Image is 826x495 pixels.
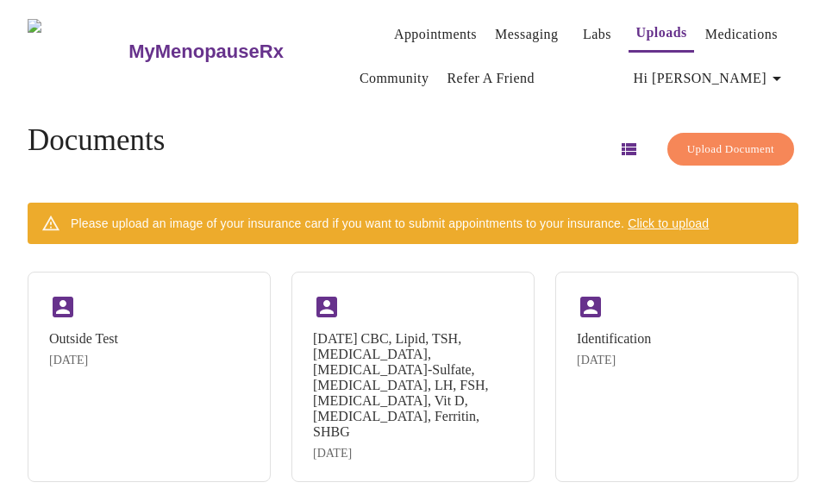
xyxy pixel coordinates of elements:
a: Labs [583,22,611,47]
a: Community [360,66,429,91]
button: Uploads [629,16,693,53]
a: Appointments [394,22,477,47]
a: Uploads [635,21,686,45]
a: Refer a Friend [447,66,535,91]
div: [DATE] [313,447,513,461]
button: Refer a Friend [440,61,541,96]
a: MyMenopauseRx [127,22,353,82]
button: Appointments [387,17,484,52]
div: [DATE] [577,354,651,367]
div: Identification [577,331,651,347]
button: Messaging [488,17,565,52]
button: Medications [698,17,785,52]
h3: MyMenopauseRx [128,41,284,63]
a: Medications [705,22,778,47]
button: Upload Document [667,133,794,166]
span: Hi [PERSON_NAME] [634,66,787,91]
div: [DATE] [49,354,118,367]
span: Click to upload [628,216,709,230]
div: Please upload an image of your insurance card if you want to submit appointments to your insurance. [71,208,709,239]
img: MyMenopauseRx Logo [28,19,127,84]
button: Community [353,61,436,96]
button: Labs [569,17,624,52]
button: Hi [PERSON_NAME] [627,61,794,96]
h4: Documents [28,123,165,158]
div: Outside Test [49,331,118,347]
a: Messaging [495,22,558,47]
button: Switch to list view [608,128,649,170]
div: [DATE] CBC, Lipid, TSH, [MEDICAL_DATA], [MEDICAL_DATA]-Sulfate, [MEDICAL_DATA], LH, FSH, [MEDICAL... [313,331,513,440]
span: Upload Document [687,140,774,160]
